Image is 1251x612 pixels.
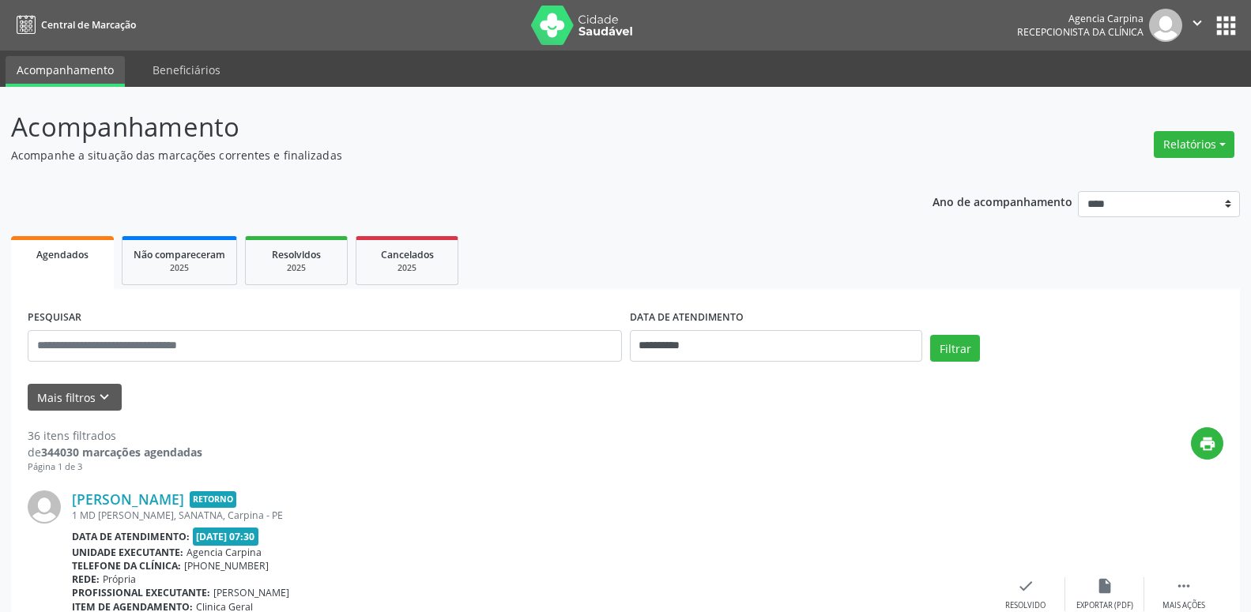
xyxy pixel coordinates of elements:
[6,56,125,87] a: Acompanhamento
[630,306,744,330] label: DATA DE ATENDIMENTO
[11,147,872,163] p: Acompanhe a situação das marcações correntes e finalizadas
[28,490,61,524] img: img
[187,546,262,559] span: Agencia Carpina
[272,248,321,261] span: Resolvidos
[141,56,232,84] a: Beneficiários
[930,335,980,362] button: Filtrar
[28,444,202,460] div: de
[72,490,184,508] a: [PERSON_NAME]
[190,491,236,508] span: Retorno
[213,586,289,599] span: [PERSON_NAME]
[1076,600,1133,611] div: Exportar (PDF)
[1189,14,1206,32] i: 
[72,573,100,586] b: Rede:
[72,586,210,599] b: Profissional executante:
[1017,12,1144,25] div: Agencia Carpina
[28,427,202,444] div: 36 itens filtrados
[36,248,89,261] span: Agendados
[41,445,202,460] strong: 344030 marcações agendadas
[1212,12,1240,39] button: apps
[28,384,122,411] button: Mais filtroskeyboard_arrow_down
[1162,600,1205,611] div: Mais ações
[11,12,136,38] a: Central de Marcação
[96,389,113,406] i: keyboard_arrow_down
[1175,577,1193,595] i: 
[933,191,1072,211] p: Ano de acompanhamento
[72,546,183,559] b: Unidade executante:
[257,262,336,274] div: 2025
[1096,577,1113,595] i: insert_drive_file
[134,248,225,261] span: Não compareceram
[1005,600,1046,611] div: Resolvido
[72,530,190,543] b: Data de atendimento:
[193,528,259,546] span: [DATE] 07:30
[1149,9,1182,42] img: img
[103,573,136,586] span: Própria
[28,460,202,474] div: Página 1 de 3
[1017,25,1144,39] span: Recepcionista da clínica
[367,262,447,274] div: 2025
[184,559,269,573] span: [PHONE_NUMBER]
[381,248,434,261] span: Cancelados
[11,107,872,147] p: Acompanhamento
[1017,577,1034,595] i: check
[72,559,181,573] b: Telefone da clínica:
[28,306,81,330] label: PESQUISAR
[72,509,986,522] div: 1 MD [PERSON_NAME], SANATNA, Carpina - PE
[1154,131,1234,158] button: Relatórios
[134,262,225,274] div: 2025
[1191,427,1223,460] button: print
[1182,9,1212,42] button: 
[1199,435,1216,452] i: print
[41,18,136,32] span: Central de Marcação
